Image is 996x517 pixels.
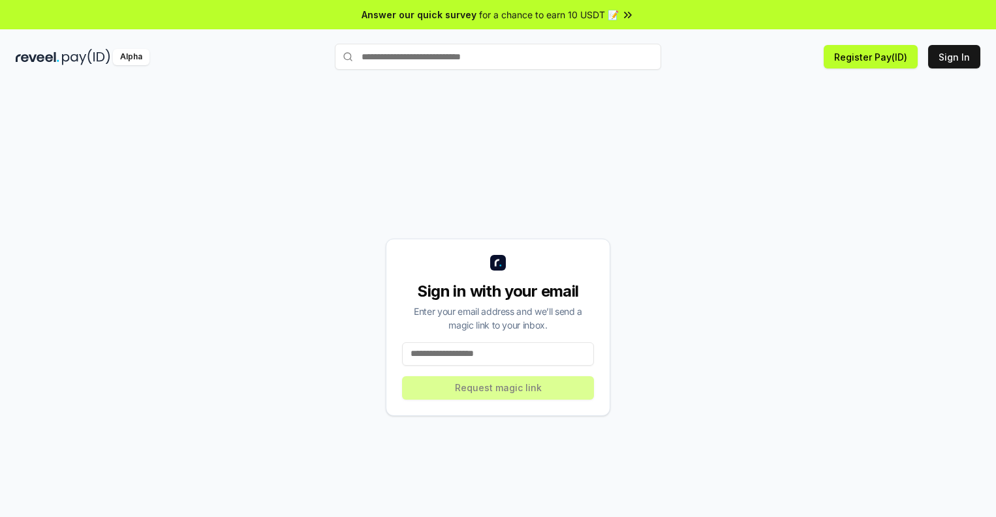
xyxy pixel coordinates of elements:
div: Enter your email address and we’ll send a magic link to your inbox. [402,304,594,332]
button: Sign In [928,45,980,68]
div: Alpha [113,49,149,65]
button: Register Pay(ID) [824,45,918,68]
img: pay_id [62,49,110,65]
span: for a chance to earn 10 USDT 📝 [479,8,619,22]
div: Sign in with your email [402,281,594,302]
img: logo_small [490,255,506,271]
span: Answer our quick survey [362,8,476,22]
img: reveel_dark [16,49,59,65]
